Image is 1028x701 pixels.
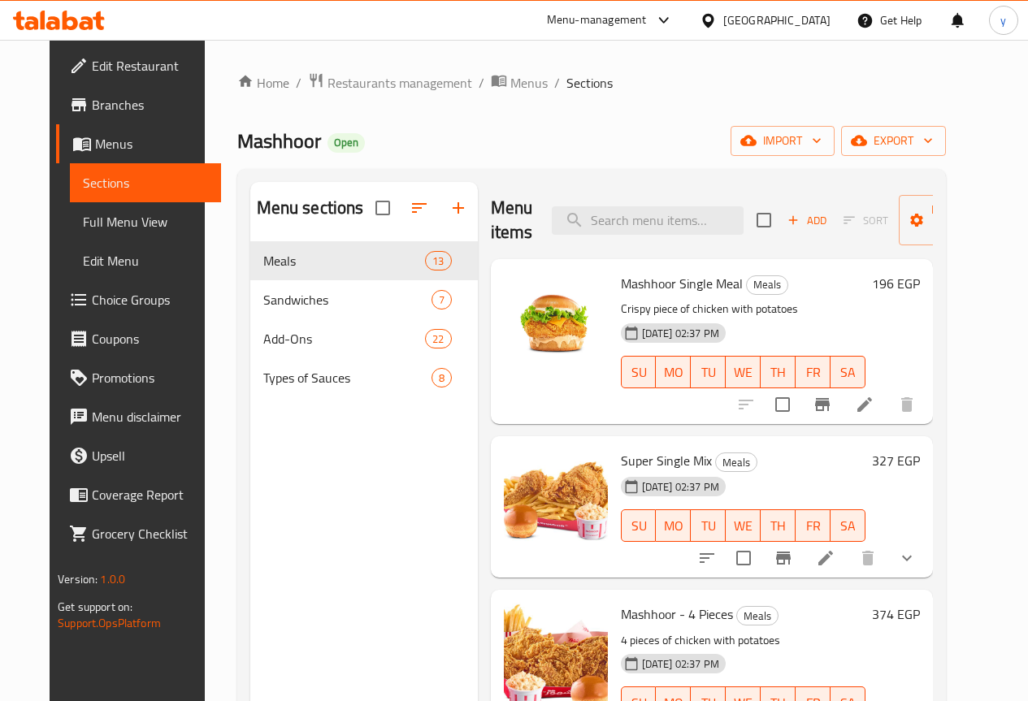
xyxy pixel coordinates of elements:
div: Open [327,133,365,153]
h6: 196 EGP [872,272,920,295]
svg: Show Choices [897,548,917,568]
a: Edit menu item [855,395,874,414]
a: Coupons [56,319,221,358]
span: Mashhoor - 4 Pieces [621,602,733,626]
span: Manage items [912,200,995,240]
a: Menu disclaimer [56,397,221,436]
div: items [432,368,452,387]
span: TH [767,514,789,538]
input: search [552,206,744,235]
button: Branch-specific-item [764,539,803,578]
a: Promotions [56,358,221,397]
div: Add-Ons [263,329,426,348]
button: Add [781,208,833,233]
span: Meals [716,453,757,472]
span: Upsell [92,446,208,465]
a: Grocery Checklist [56,514,221,553]
p: Crispy piece of chicken with potatoes [621,299,865,319]
button: MO [656,356,691,388]
span: FR [802,361,824,384]
span: Select section first [833,208,899,233]
span: Sort sections [400,188,439,227]
a: Sections [70,163,221,202]
div: Sandwiches [263,290,432,309]
span: Meals [263,251,426,270]
span: Select to update [766,387,800,422]
a: Home [237,73,289,93]
span: SA [837,514,859,538]
div: Menu-management [547,11,647,30]
nav: Menu sections [250,235,478,404]
span: [DATE] 02:37 PM [635,479,726,495]
span: Promotions [92,368,208,387]
span: [DATE] 02:37 PM [635,326,726,341]
span: Branches [92,95,208,115]
button: Branch-specific-item [803,385,842,424]
button: sort-choices [688,539,727,578]
button: delete [848,539,887,578]
div: Types of Sauces8 [250,358,478,397]
span: SU [628,361,650,384]
span: Meals [747,275,787,294]
button: show more [887,539,926,578]
p: 4 pieces of chicken with potatoes [621,630,865,651]
li: / [554,73,560,93]
span: TH [767,361,789,384]
span: Add item [781,208,833,233]
span: Edit Menu [83,251,208,270]
span: Menus [95,134,208,154]
span: Meals [737,607,778,625]
button: MO [656,509,691,542]
button: SU [621,356,657,388]
li: / [479,73,484,93]
div: Meals13 [250,241,478,280]
span: Edit Restaurant [92,56,208,76]
span: export [854,131,933,151]
button: delete [887,385,926,424]
button: TU [691,356,726,388]
span: Get support on: [58,596,132,617]
span: y [1000,11,1006,29]
span: SA [837,361,859,384]
span: Coverage Report [92,485,208,504]
a: Coverage Report [56,475,221,514]
span: TU [697,514,719,538]
a: Full Menu View [70,202,221,241]
img: Super Single Mix [504,449,608,553]
span: Select to update [727,541,761,575]
span: Add [785,211,829,230]
span: Choice Groups [92,290,208,309]
a: Upsell [56,436,221,475]
span: 1.0.0 [100,569,125,590]
button: TH [761,356,796,388]
span: WE [732,514,754,538]
span: MO [662,361,684,384]
span: 22 [426,331,450,347]
span: Restaurants management [327,73,472,93]
button: WE [726,509,761,542]
button: FR [796,356,831,388]
a: Edit Restaurant [56,46,221,85]
button: SA [831,509,865,542]
button: import [731,126,835,156]
span: MO [662,514,684,538]
span: Version: [58,569,98,590]
span: Mashhoor [237,123,321,159]
span: Mashhoor Single Meal [621,271,743,296]
button: FR [796,509,831,542]
span: Coupons [92,329,208,348]
a: Edit menu item [816,548,835,568]
span: SU [628,514,650,538]
a: Edit Menu [70,241,221,280]
span: WE [732,361,754,384]
a: Restaurants management [308,72,472,93]
a: Menus [491,72,548,93]
button: SA [831,356,865,388]
span: Super Single Mix [621,448,712,473]
div: items [432,290,452,309]
span: Types of Sauces [263,368,432,387]
button: Manage items [899,195,1008,245]
span: FR [802,514,824,538]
